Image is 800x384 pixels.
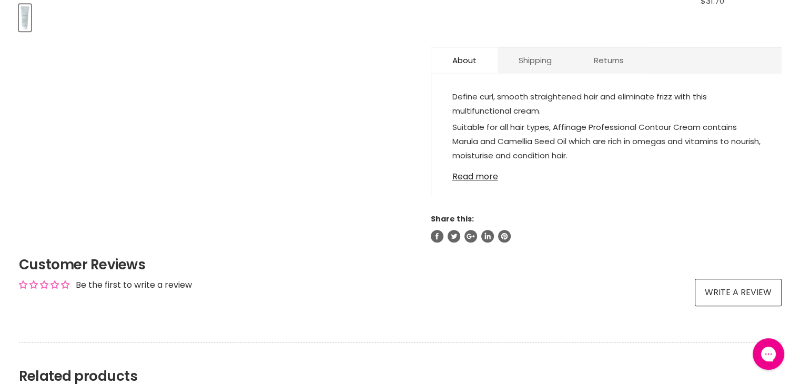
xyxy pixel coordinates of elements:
[19,255,782,274] h2: Customer Reviews
[695,279,782,306] a: Write a review
[431,214,474,224] span: Share this:
[498,47,573,73] a: Shipping
[76,279,192,291] div: Be the first to write a review
[20,5,30,30] img: Affinage Contour Cream
[573,47,645,73] a: Returns
[452,165,761,209] p: It protects the entire hair strand from daily heat stresses with Thermal Activated Technology. Th...
[431,214,782,242] aside: Share this:
[431,47,498,73] a: About
[747,335,789,373] iframe: Gorgias live chat messenger
[17,1,413,31] div: Product thumbnails
[19,279,69,291] div: Average rating is 0.00 stars
[452,166,761,181] a: Read more
[452,120,761,165] p: Suitable for all hair types, Affinage Professional Contour Cream contains Marula and Camellia See...
[452,91,707,116] span: Define curl, smooth straightened hair and eliminate frizz with this multifunctional cream.
[19,4,31,31] button: Affinage Contour Cream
